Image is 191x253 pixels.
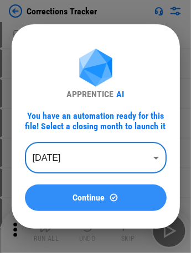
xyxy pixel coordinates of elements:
[117,89,125,99] div: AI
[109,193,118,202] img: Continue
[73,193,105,202] span: Continue
[67,89,114,99] div: APPRENTICE
[25,143,167,173] div: [DATE]
[25,185,167,211] button: ContinueContinue
[25,110,167,131] div: You have an automation ready for this file! Select a closing month to launch it
[74,49,118,89] img: Apprentice AI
